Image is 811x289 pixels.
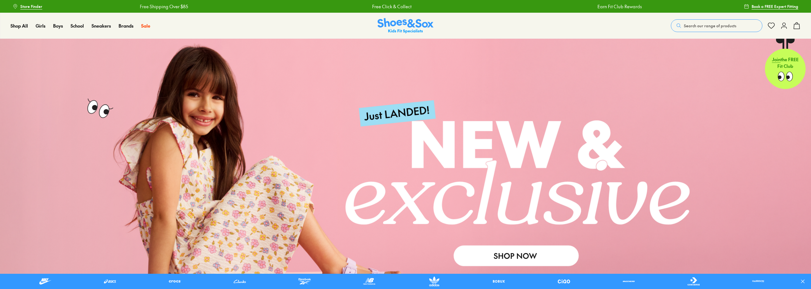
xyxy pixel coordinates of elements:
a: Brands [119,23,133,29]
a: Sale [141,23,150,29]
a: Girls [36,23,45,29]
a: Shop All [10,23,28,29]
a: Jointhe FREE Fit Club [765,38,806,89]
a: Sneakers [92,23,111,29]
a: Earn Fit Club Rewards [596,3,641,10]
a: Free Shipping Over $85 [139,3,187,10]
img: SNS_Logo_Responsive.svg [378,18,433,34]
span: Search our range of products [684,23,736,29]
span: Store Finder [20,3,42,9]
span: Join [772,56,780,62]
button: Search our range of products [671,19,762,32]
a: School [71,23,84,29]
a: Book a FREE Expert Fitting [744,1,798,12]
a: Free Click & Collect [371,3,410,10]
a: Boys [53,23,63,29]
a: Store Finder [13,1,42,12]
p: the FREE Fit Club [765,51,806,75]
span: Book a FREE Expert Fitting [752,3,798,9]
a: Shoes & Sox [378,18,433,34]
